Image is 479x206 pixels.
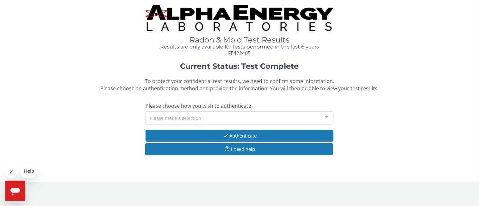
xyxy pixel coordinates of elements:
span: Please choose how you wish to authenticate [146,102,251,109]
button: Authenticate [146,130,333,142]
iframe: Button to launch messaging window [5,181,25,201]
h4: Results are only available for tests performed in the last 6 years [146,44,333,50]
span: FE422405 [228,50,251,57]
iframe: Close message [5,165,18,178]
img: TightCrop.jpg [146,5,333,31]
span: To protect your confidential test results, we need to confirm some information. Please choose an ... [100,78,379,92]
strong: Current Status: Test Complete [180,61,299,71]
span: Please make a selection [150,114,201,121]
button: I need help [145,143,333,155]
iframe: Message from company [20,164,37,178]
h1: Radon & Mold Test Results [146,36,333,44]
